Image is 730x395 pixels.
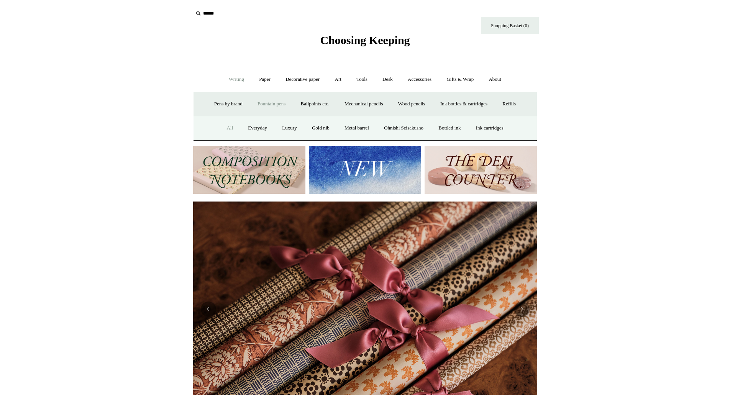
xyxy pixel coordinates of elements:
[252,69,277,90] a: Paper
[320,34,410,46] span: Choosing Keeping
[220,118,240,138] a: All
[241,118,274,138] a: Everyday
[251,94,292,114] a: Fountain pens
[222,69,251,90] a: Writing
[338,94,390,114] a: Mechanical pencils
[440,69,481,90] a: Gifts & Wrap
[377,118,430,138] a: Ohnishi Seisakusho
[376,69,400,90] a: Desk
[338,118,376,138] a: Metal barrel
[320,40,410,45] a: Choosing Keeping
[495,94,523,114] a: Refills
[349,69,374,90] a: Tools
[305,118,336,138] a: Gold nib
[425,146,537,194] img: The Deli Counter
[482,69,508,90] a: About
[275,118,303,138] a: Luxury
[469,118,510,138] a: Ink cartridges
[481,17,539,34] a: Shopping Basket (0)
[514,302,530,317] button: Next
[431,118,468,138] a: Bottled ink
[294,94,336,114] a: Ballpoints etc.
[309,146,421,194] img: New.jpg__PID:f73bdf93-380a-4a35-bcfe-7823039498e1
[391,94,432,114] a: Wood pencils
[401,69,438,90] a: Accessories
[433,94,494,114] a: Ink bottles & cartridges
[279,69,326,90] a: Decorative paper
[201,302,216,317] button: Previous
[207,94,249,114] a: Pens by brand
[193,146,305,194] img: 202302 Composition ledgers.jpg__PID:69722ee6-fa44-49dd-a067-31375e5d54ec
[328,69,348,90] a: Art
